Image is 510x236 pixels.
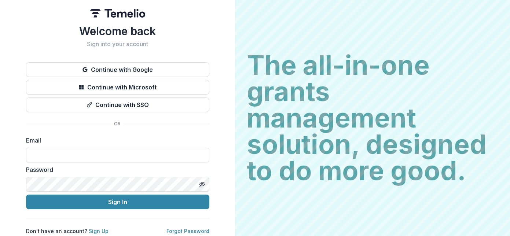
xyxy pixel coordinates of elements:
[26,165,205,174] label: Password
[26,41,209,48] h2: Sign into your account
[26,80,209,95] button: Continue with Microsoft
[89,228,109,234] a: Sign Up
[26,62,209,77] button: Continue with Google
[26,195,209,209] button: Sign In
[26,97,209,112] button: Continue with SSO
[26,136,205,145] label: Email
[26,227,109,235] p: Don't have an account?
[26,25,209,38] h1: Welcome back
[196,178,208,190] button: Toggle password visibility
[166,228,209,234] a: Forgot Password
[90,9,145,18] img: Temelio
